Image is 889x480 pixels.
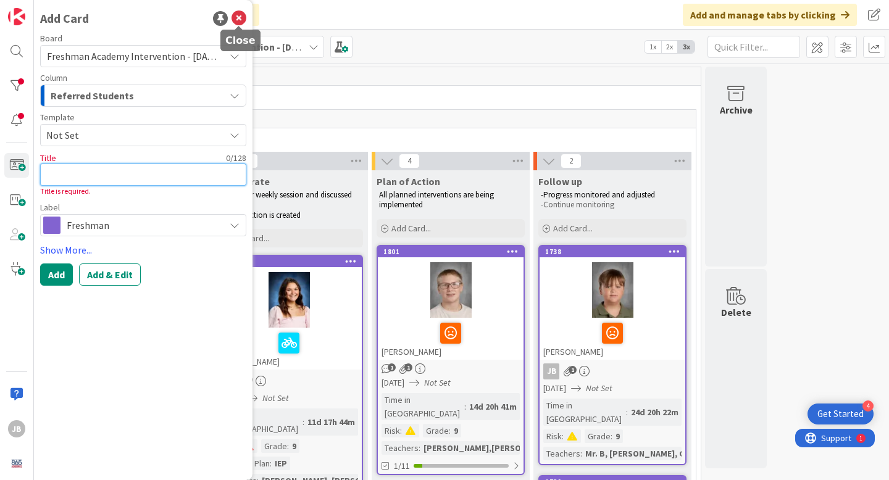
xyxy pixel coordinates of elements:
a: 1801[PERSON_NAME][DATE]Not SetTime in [GEOGRAPHIC_DATA]:14d 20h 41mRisk:Grade:9Teachers:[PERSON_N... [377,245,525,475]
div: Grade [261,439,287,453]
div: JB [540,363,685,379]
span: [DATE] [543,382,566,395]
a: 1738[PERSON_NAME]JB[DATE]Not SetTime in [GEOGRAPHIC_DATA]:24d 20h 22mRisk:Grade:9Teachers:Mr. B, ... [538,245,687,465]
span: 1 [388,363,396,371]
span: Column [40,73,67,82]
div: Teachers [382,441,419,455]
div: [PERSON_NAME] [216,328,362,370]
img: Visit kanbanzone.com [8,8,25,25]
span: Follow up [538,175,582,188]
span: Template [40,113,75,122]
i: Not Set [424,377,451,388]
div: Add and manage tabs by clicking [683,4,857,26]
span: : [400,424,402,437]
div: Open Get Started checklist, remaining modules: 4 [808,403,874,424]
span: Freshman Academy [45,89,685,101]
div: Time in [GEOGRAPHIC_DATA] [543,399,626,426]
i: Not Set [262,392,289,403]
span: Board [40,34,62,43]
span: 2x [661,41,678,53]
div: 4 [862,400,874,412]
input: Quick Filter... [707,36,800,58]
span: : [464,400,466,413]
div: 1740 [216,256,362,267]
span: 1/11 [394,460,410,473]
span: -Plan of action is created [217,210,301,220]
span: Add Card... [553,223,593,234]
div: 0 / 128 [60,152,246,163]
span: Not Set [46,127,215,143]
div: Get Started [817,408,864,420]
button: Add & Edit [79,263,141,286]
div: 9 [289,439,299,453]
div: IEP [272,457,290,470]
span: 1 [569,366,577,374]
span: Add Card... [391,223,431,234]
span: Freshman [67,217,219,234]
div: Risk [543,429,562,443]
div: 11d 17h 44m [304,415,358,429]
div: [PERSON_NAME] [540,318,685,360]
div: 1740[PERSON_NAME] [216,256,362,370]
span: 1 [404,363,412,371]
div: 1738[PERSON_NAME] [540,246,685,360]
span: All planned interventions are being implemented [379,189,496,210]
span: : [303,415,304,429]
div: Delete [721,305,751,320]
span: Label [40,203,60,212]
div: Grade [585,429,611,443]
span: 1x [645,41,661,53]
div: 9 [612,429,623,443]
span: : [580,447,582,460]
span: 3x [678,41,695,53]
div: JB [216,373,362,389]
button: Referred Students [40,85,246,107]
span: : [611,429,612,443]
button: Add [40,263,73,286]
span: 4 [399,154,420,168]
span: Plan of Action [377,175,440,188]
span: : [562,429,564,443]
span: : [270,457,272,470]
div: Grade [423,424,449,437]
span: : [449,424,451,437]
span: [DATE] [382,376,404,389]
div: Archive [720,102,753,117]
span: : [419,441,420,455]
div: 1740 [222,257,362,266]
span: -Met at our weekly session and discussed student [217,189,354,210]
span: Students [50,131,680,144]
div: 1801 [378,246,524,257]
div: JB [543,363,559,379]
div: Teachers [543,447,580,460]
div: 14d 20h 41m [466,400,520,413]
span: : [287,439,289,453]
div: 1801[PERSON_NAME] [378,246,524,360]
div: 1738 [545,247,685,256]
div: Mr. B, [PERSON_NAME], Corum,... [582,447,719,460]
label: Title [40,152,56,163]
div: Title is required. [40,186,246,197]
div: Time in [GEOGRAPHIC_DATA] [220,408,303,436]
div: 1738 [540,246,685,257]
div: Add Card [40,9,89,28]
p: -Continue monitoring [541,200,684,210]
i: Not Set [586,383,612,394]
img: avatar [8,455,25,472]
span: Freshman Academy Intervention - [DATE]-[DATE] [47,50,256,62]
span: Referred Students [51,88,134,104]
h5: Close [225,35,256,46]
div: 9 [451,424,461,437]
div: [PERSON_NAME],[PERSON_NAME],[PERSON_NAME],T... [420,441,641,455]
div: 1801 [383,247,524,256]
div: JB [8,420,25,437]
span: : [626,405,628,419]
span: -Progress monitored and adjusted [541,189,655,200]
div: [PERSON_NAME] [378,318,524,360]
div: Risk [382,424,400,437]
span: Support [26,2,56,17]
div: 24d 20h 22m [628,405,682,419]
span: 2 [561,154,582,168]
div: 1 [64,5,67,15]
a: Show More... [40,242,246,257]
